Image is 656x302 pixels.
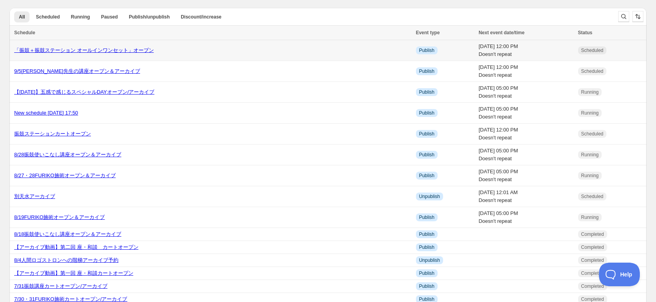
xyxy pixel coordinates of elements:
[14,214,105,220] a: 8/19FURIKO施術オープン＆アーカイブ
[419,214,434,220] span: Publish
[14,68,140,74] a: 9/5[PERSON_NAME]先生の講座オープン＆アーカイブ
[581,270,604,276] span: Completed
[14,257,118,263] a: 8/4人間ロゴストロンへの階梯アーカイブ予約
[476,40,575,61] td: [DATE] 12:00 PM Doesn't repeat
[14,89,154,95] a: 【[DATE]】五感で感じるスペシャルDAYオープン/アーカイブ
[419,283,434,289] span: Publish
[581,89,599,95] span: Running
[581,172,599,179] span: Running
[14,172,116,178] a: 8/27・28FURIKO施術オープン＆アーカイブ
[419,47,434,54] span: Publish
[581,214,599,220] span: Running
[476,165,575,186] td: [DATE] 05:00 PM Doesn't repeat
[419,152,434,158] span: Publish
[581,68,604,74] span: Scheduled
[476,186,575,207] td: [DATE] 12:01 AM Doesn't repeat
[419,68,434,74] span: Publish
[14,270,133,276] a: 【アーカイブ動画】第一回 座・和談カートオープン
[14,30,35,35] span: Schedule
[419,244,434,250] span: Publish
[419,131,434,137] span: Publish
[581,193,604,200] span: Scheduled
[181,14,221,20] span: Discount/increase
[419,270,434,276] span: Publish
[14,193,55,199] a: 別天水アーカイブ
[419,110,434,116] span: Publish
[476,145,575,165] td: [DATE] 05:00 PM Doesn't repeat
[14,110,78,116] a: New schedule [DATE] 17:50
[36,14,60,20] span: Scheduled
[476,82,575,103] td: [DATE] 05:00 PM Doesn't repeat
[19,14,25,20] span: All
[581,257,604,263] span: Completed
[581,152,599,158] span: Running
[419,172,434,179] span: Publish
[419,193,440,200] span: Unpublish
[581,131,604,137] span: Scheduled
[581,283,604,289] span: Completed
[101,14,118,20] span: Paused
[632,11,643,22] button: Sort the results
[581,110,599,116] span: Running
[581,231,604,237] span: Completed
[14,131,91,137] a: 振鼓ステーションカートオープン
[416,30,440,35] span: Event type
[14,283,107,289] a: 7/31振鼓講座カートオープン/アーカイブ
[618,11,629,22] button: Search and filter results
[581,244,604,250] span: Completed
[581,47,604,54] span: Scheduled
[476,103,575,124] td: [DATE] 05:00 PM Doesn't repeat
[476,124,575,145] td: [DATE] 12:00 PM Doesn't repeat
[14,296,128,302] a: 7/30・31FURIKO施術カートオープン/アーカイブ
[419,257,440,263] span: Unpublish
[578,30,593,35] span: Status
[71,14,90,20] span: Running
[476,61,575,82] td: [DATE] 12:00 PM Doesn't repeat
[476,207,575,228] td: [DATE] 05:00 PM Doesn't repeat
[419,89,434,95] span: Publish
[419,231,434,237] span: Publish
[14,244,139,250] a: 【アーカイブ動画】第二回 座・和談 カートオープン
[479,30,525,35] span: Next event date/time
[14,47,154,53] a: 「振鼓＋振鼓ステーション オールインワンセット」オープン
[599,263,640,286] iframe: Toggle Customer Support
[129,14,170,20] span: Publish/unpublish
[14,152,121,157] a: 8/28振鼓使いこなし講座オープン＆アーカイブ
[14,231,121,237] a: 8/18振鼓使いこなし講座オープン＆アーカイブ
